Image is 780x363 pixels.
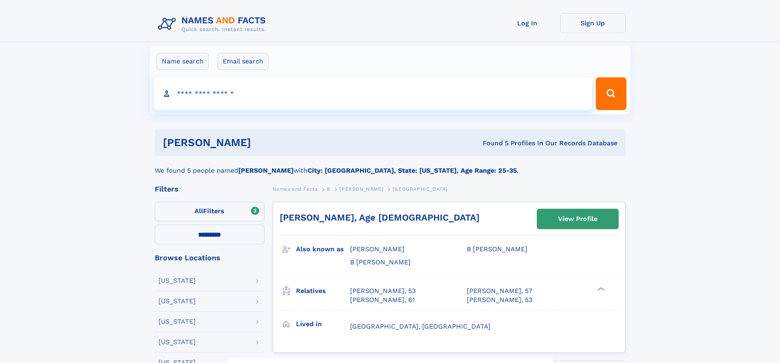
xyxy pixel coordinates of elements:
[156,53,209,70] label: Name search
[350,258,411,266] span: B [PERSON_NAME]
[350,286,416,295] a: [PERSON_NAME], 53
[467,245,527,253] span: B [PERSON_NAME]
[296,284,350,298] h3: Relatives
[163,138,367,148] h1: [PERSON_NAME]
[350,295,415,304] a: [PERSON_NAME], 61
[158,339,196,345] div: [US_STATE]
[367,139,617,148] div: Found 5 Profiles In Our Records Database
[595,286,605,291] div: ❯
[158,318,196,325] div: [US_STATE]
[393,186,448,192] span: [GEOGRAPHIC_DATA]
[350,245,405,253] span: [PERSON_NAME]
[327,186,330,192] span: B
[155,254,265,262] div: Browse Locations
[155,202,265,221] label: Filters
[296,242,350,256] h3: Also known as
[467,295,532,304] a: [PERSON_NAME], 53
[339,184,383,194] a: [PERSON_NAME]
[327,184,330,194] a: B
[238,167,294,174] b: [PERSON_NAME]
[158,277,196,284] div: [US_STATE]
[158,298,196,304] div: [US_STATE]
[307,167,517,174] b: City: [GEOGRAPHIC_DATA], State: [US_STATE], Age Range: 25-35
[558,210,597,228] div: View Profile
[339,186,383,192] span: [PERSON_NAME]
[296,317,350,331] h3: Lived in
[467,286,532,295] a: [PERSON_NAME], 57
[154,77,592,110] input: search input
[560,13,626,33] a: Sign Up
[155,156,626,176] div: We found 5 people named with .
[596,77,626,110] button: Search Button
[537,209,618,229] a: View Profile
[350,322,491,330] span: [GEOGRAPHIC_DATA], [GEOGRAPHIC_DATA]
[194,207,203,215] span: All
[273,184,318,194] a: Names and Facts
[217,53,269,70] label: Email search
[155,13,273,35] img: Logo Names and Facts
[280,212,479,223] a: [PERSON_NAME], Age [DEMOGRAPHIC_DATA]
[495,13,560,33] a: Log In
[155,185,265,193] div: Filters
